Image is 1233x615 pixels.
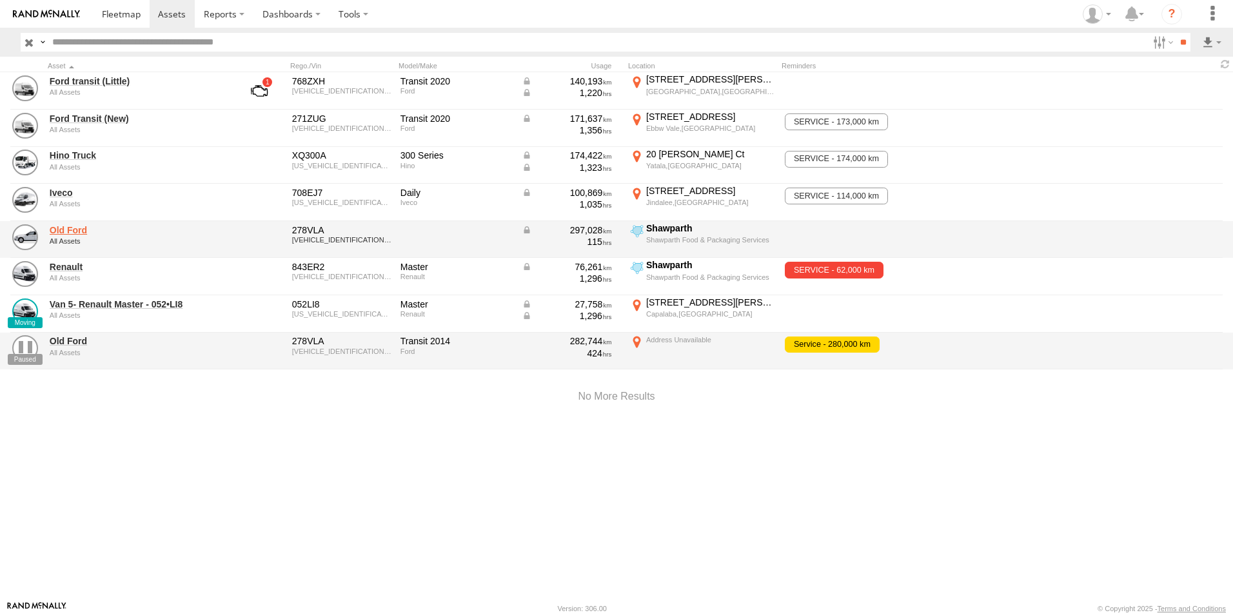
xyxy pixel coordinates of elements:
[1158,605,1226,612] a: Terms and Conditions
[12,113,38,139] a: View Asset Details
[292,261,391,273] div: 843ER2
[400,187,513,199] div: Daily
[12,187,38,213] a: View Asset Details
[628,73,776,108] label: Click to View Current Location
[50,237,226,245] div: undefined
[628,61,776,70] div: Location
[522,310,612,322] div: Data from Vehicle CANbus
[522,347,612,359] div: 424
[1098,605,1226,612] div: © Copyright 2025 -
[292,162,391,170] div: JHHUCS5F30K035764
[646,161,774,170] div: Yatala,[GEOGRAPHIC_DATA]
[646,222,774,234] div: Shawparth
[48,61,228,70] div: Click to Sort
[50,261,226,273] a: Renault
[400,261,513,273] div: Master
[235,75,283,106] a: View Asset with Fault/s
[50,126,226,133] div: undefined
[292,150,391,161] div: XQ300A
[785,151,887,168] span: SERVICE - 174,000 km
[522,224,612,236] div: Data from Vehicle CANbus
[400,75,513,87] div: Transit 2020
[292,113,391,124] div: 271ZUG
[646,111,774,122] div: [STREET_ADDRESS]
[12,335,38,361] a: View Asset Details
[400,113,513,124] div: Transit 2020
[646,87,774,96] div: [GEOGRAPHIC_DATA],[GEOGRAPHIC_DATA]
[292,273,391,280] div: VF1MAFFVHN0843447
[12,261,38,287] a: View Asset Details
[628,297,776,331] label: Click to View Current Location
[50,113,226,124] a: Ford Transit (New)
[292,87,391,95] div: WF0EXXTTRELA27388
[50,187,226,199] a: Iveco
[646,198,774,207] div: Jindalee,[GEOGRAPHIC_DATA]
[522,335,612,347] div: 282,744
[785,113,887,130] span: SERVICE - 173,000 km
[1148,33,1176,52] label: Search Filter Options
[628,222,776,257] label: Click to View Current Location
[646,73,774,85] div: [STREET_ADDRESS][PERSON_NAME]
[12,224,38,250] a: View Asset Details
[292,124,391,132] div: WF0EXXTTRELB67592
[50,200,226,208] div: undefined
[1078,5,1116,24] div: Darren Ward
[50,75,226,87] a: Ford transit (Little)
[400,150,513,161] div: 300 Series
[522,150,612,161] div: Data from Vehicle CANbus
[7,602,66,615] a: Visit our Website
[13,10,80,19] img: rand-logo.svg
[522,75,612,87] div: Data from Vehicle CANbus
[290,61,393,70] div: Rego./Vin
[292,310,391,318] div: VF1MAF5V6R0864986
[400,87,513,95] div: Ford
[292,199,391,206] div: ZCFCG35A805468985
[522,261,612,273] div: Data from Vehicle CANbus
[50,274,226,282] div: undefined
[522,113,612,124] div: Data from Vehicle CANbus
[400,347,513,355] div: Ford
[50,224,226,236] a: Old Ford
[522,162,612,173] div: Data from Vehicle CANbus
[292,75,391,87] div: 768ZXH
[400,124,513,132] div: Ford
[522,199,612,210] div: 1,035
[782,61,988,70] div: Reminders
[646,273,774,282] div: Shawparth Food & Packaging Services
[292,224,391,236] div: 278VLA
[400,310,513,318] div: Renault
[399,61,515,70] div: Model/Make
[785,188,887,204] span: SERVICE - 114,000 km
[520,61,623,70] div: Usage
[292,236,391,244] div: WF0XXXTTGXEY56137
[646,309,774,318] div: Capalaba,[GEOGRAPHIC_DATA]
[37,33,48,52] label: Search Query
[628,334,776,369] label: Click to View Current Location
[558,605,607,612] div: Version: 306.00
[522,236,612,248] div: 115
[646,124,774,133] div: Ebbw Vale,[GEOGRAPHIC_DATA]
[646,259,774,271] div: Shawparth
[1161,4,1182,24] i: ?
[628,185,776,220] label: Click to View Current Location
[400,298,513,310] div: Master
[628,259,776,294] label: Click to View Current Location
[12,298,38,324] a: View Asset Details
[646,148,774,160] div: 20 [PERSON_NAME] Ct
[400,273,513,280] div: Renault
[400,199,513,206] div: Iveco
[12,150,38,175] a: View Asset Details
[400,335,513,347] div: Transit 2014
[628,111,776,146] label: Click to View Current Location
[646,297,774,308] div: [STREET_ADDRESS][PERSON_NAME]
[400,162,513,170] div: Hino
[292,187,391,199] div: 708EJ7
[522,87,612,99] div: Data from Vehicle CANbus
[12,75,38,101] a: View Asset Details
[522,187,612,199] div: Data from Vehicle CANbus
[292,347,391,355] div: WF0XXXTTGXEY56137
[50,298,226,310] a: Van 5- Renault Master - 052•LI8
[522,273,612,284] div: 1,296
[646,185,774,197] div: [STREET_ADDRESS]
[522,124,612,136] div: 1,356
